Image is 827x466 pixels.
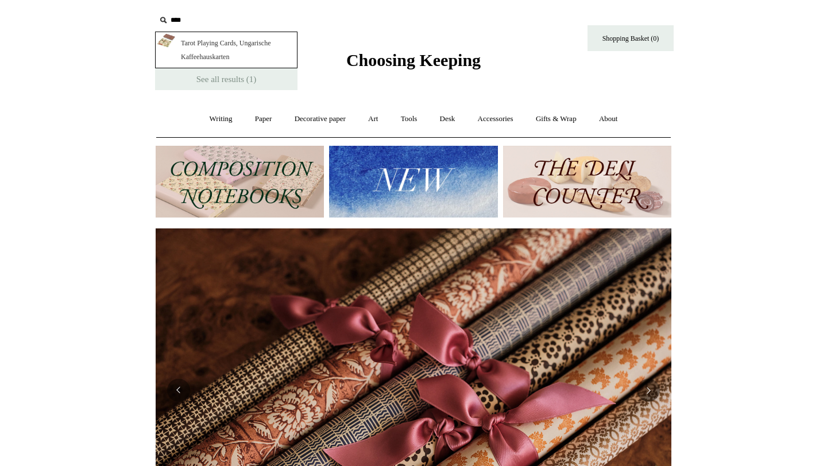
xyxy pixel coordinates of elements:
a: Tarot Playing Cards, Ungarische Kaffeehauskarten [155,32,297,68]
a: Art [358,104,388,134]
img: BGzQZ4531P6h8bMPpkdWuY7oh_oY9jo3oaH6tyPnzhY_thumb.png [157,34,175,48]
img: New.jpg__PID:f73bdf93-380a-4a35-bcfe-7823039498e1 [329,146,497,218]
a: Tools [391,104,428,134]
a: Shopping Basket (0) [588,25,674,51]
a: Accessories [467,104,524,134]
a: Gifts & Wrap [525,104,587,134]
a: See all results (1) [155,68,297,90]
a: Paper [245,104,283,134]
a: Decorative paper [284,104,356,134]
img: The Deli Counter [503,146,671,218]
a: Desk [430,104,466,134]
img: 202302 Composition ledgers.jpg__PID:69722ee6-fa44-49dd-a067-31375e5d54ec [156,146,324,218]
a: Choosing Keeping [346,60,481,68]
button: Previous [167,379,190,402]
button: Next [637,379,660,402]
span: Choosing Keeping [346,51,481,69]
a: About [589,104,628,134]
a: Writing [199,104,243,134]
